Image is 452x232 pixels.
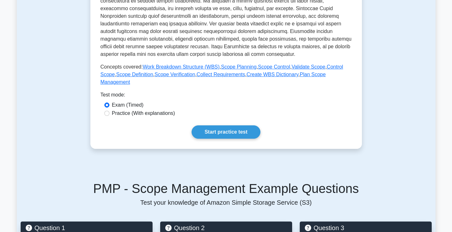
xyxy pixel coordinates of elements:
h5: Question 3 [305,224,427,232]
p: Concepts covered: , , , , , , , , , [101,63,352,86]
a: Work Breakdown Structure (WBS) [143,64,219,70]
a: Start practice test [192,125,260,139]
a: Scope Verification [154,72,195,77]
h5: Question 1 [26,224,147,232]
p: Test your knowledge of Amazon Simple Storage Service (S3) [21,199,432,206]
h5: PMP - Scope Management Example Questions [21,181,432,196]
h5: Question 2 [165,224,287,232]
label: Practice (With explanations) [112,109,175,117]
a: Create WBS Dictionary [246,72,298,77]
a: Scope Definition [116,72,153,77]
label: Exam (Timed) [112,101,144,109]
a: Collect Requirements [197,72,245,77]
a: Scope Control [258,64,290,70]
div: Test mode: [101,91,352,101]
a: Scope Planning [221,64,257,70]
a: Validate Scope [292,64,325,70]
